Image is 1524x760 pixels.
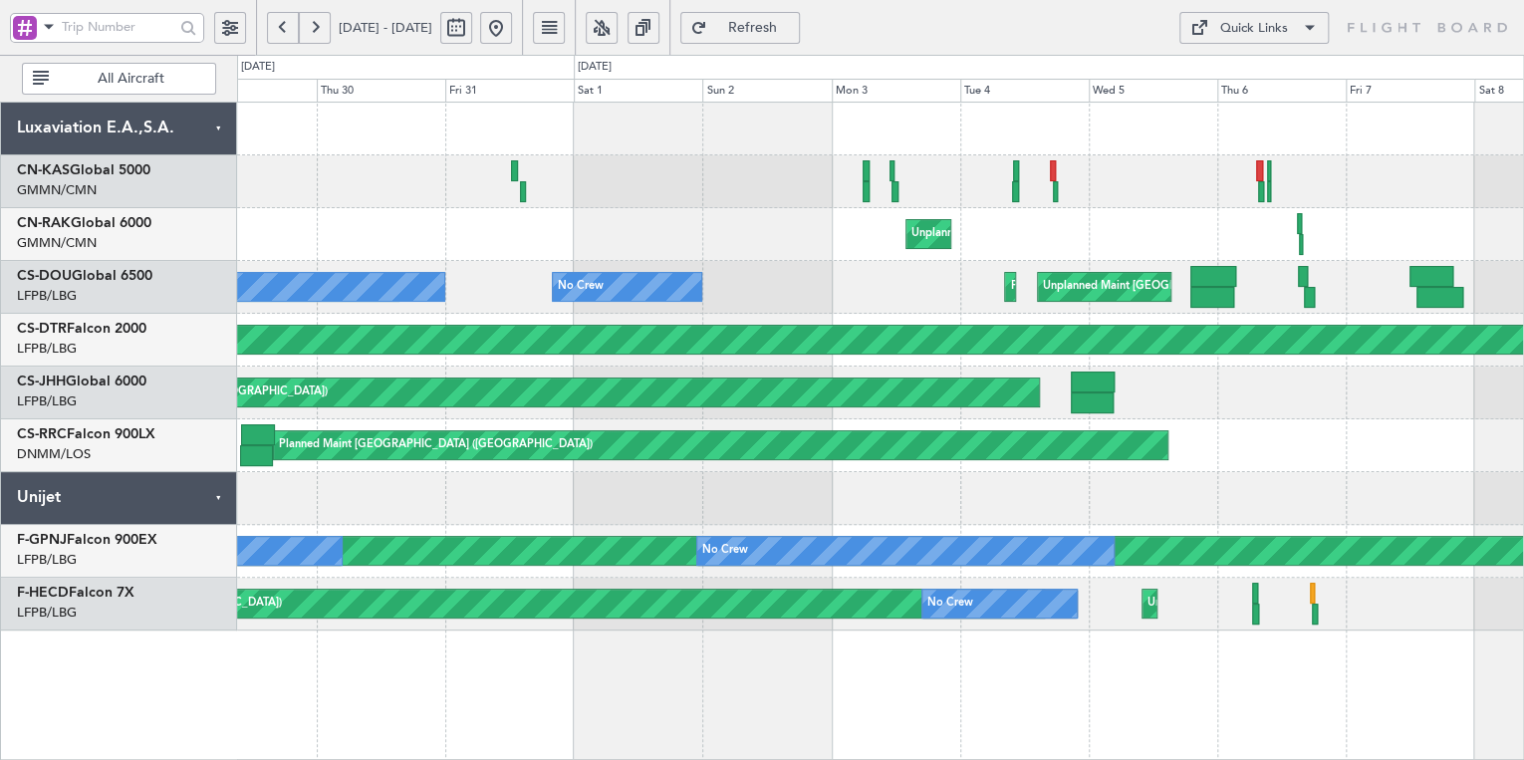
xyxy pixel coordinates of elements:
[53,72,209,86] span: All Aircraft
[574,79,702,103] div: Sat 1
[17,392,77,410] a: LFPB/LBG
[17,551,77,569] a: LFPB/LBG
[960,79,1089,103] div: Tue 4
[17,445,91,463] a: DNMM/LOS
[1043,272,1371,302] div: Unplanned Maint [GEOGRAPHIC_DATA] ([GEOGRAPHIC_DATA])
[339,19,432,37] span: [DATE] - [DATE]
[702,536,748,566] div: No Crew
[17,375,66,388] span: CS-JHH
[17,163,70,177] span: CN-KAS
[17,427,67,441] span: CS-RRC
[680,12,800,44] button: Refresh
[17,269,152,283] a: CS-DOUGlobal 6500
[1147,589,1475,619] div: Unplanned Maint [GEOGRAPHIC_DATA] ([GEOGRAPHIC_DATA])
[558,272,604,302] div: No Crew
[62,12,174,42] input: Trip Number
[17,586,134,600] a: F-HECDFalcon 7X
[1217,79,1346,103] div: Thu 6
[927,589,973,619] div: No Crew
[188,79,317,103] div: Wed 29
[17,533,67,547] span: F-GPNJ
[17,216,71,230] span: CN-RAK
[1220,19,1288,39] div: Quick Links
[832,79,960,103] div: Mon 3
[17,287,77,305] a: LFPB/LBG
[22,63,216,95] button: All Aircraft
[1346,79,1474,103] div: Fri 7
[17,322,67,336] span: CS-DTR
[17,181,97,199] a: GMMN/CMN
[17,427,155,441] a: CS-RRCFalcon 900LX
[17,322,146,336] a: CS-DTRFalcon 2000
[17,375,146,388] a: CS-JHHGlobal 6000
[317,79,445,103] div: Thu 30
[17,533,157,547] a: F-GPNJFalcon 900EX
[17,234,97,252] a: GMMN/CMN
[911,219,1177,249] div: Unplanned Maint Casablanca ([PERSON_NAME] Intl)
[17,340,77,358] a: LFPB/LBG
[445,79,574,103] div: Fri 31
[1089,79,1217,103] div: Wed 5
[241,59,275,76] div: [DATE]
[279,430,593,460] div: Planned Maint [GEOGRAPHIC_DATA] ([GEOGRAPHIC_DATA])
[702,79,831,103] div: Sun 2
[578,59,612,76] div: [DATE]
[17,269,72,283] span: CS-DOU
[17,604,77,622] a: LFPB/LBG
[17,163,150,177] a: CN-KASGlobal 5000
[17,586,69,600] span: F-HECD
[17,216,151,230] a: CN-RAKGlobal 6000
[1010,272,1324,302] div: Planned Maint [GEOGRAPHIC_DATA] ([GEOGRAPHIC_DATA])
[1179,12,1329,44] button: Quick Links
[711,21,793,35] span: Refresh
